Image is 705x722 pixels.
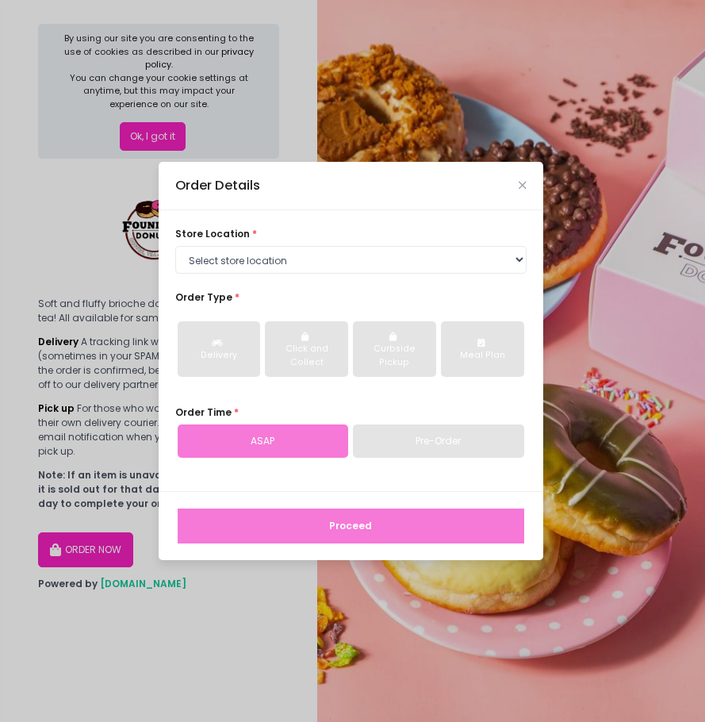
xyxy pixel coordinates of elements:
[175,227,250,240] span: store location
[275,343,338,368] div: Click and Collect
[519,182,527,190] button: Close
[441,321,524,377] button: Meal Plan
[363,343,426,368] div: Curbside Pickup
[178,509,524,543] button: Proceed
[451,349,514,362] div: Meal Plan
[188,349,251,362] div: Delivery
[178,321,261,377] button: Delivery
[353,321,436,377] button: Curbside Pickup
[175,405,232,419] span: Order Time
[175,290,232,304] span: Order Type
[265,321,348,377] button: Click and Collect
[175,176,260,195] div: Order Details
